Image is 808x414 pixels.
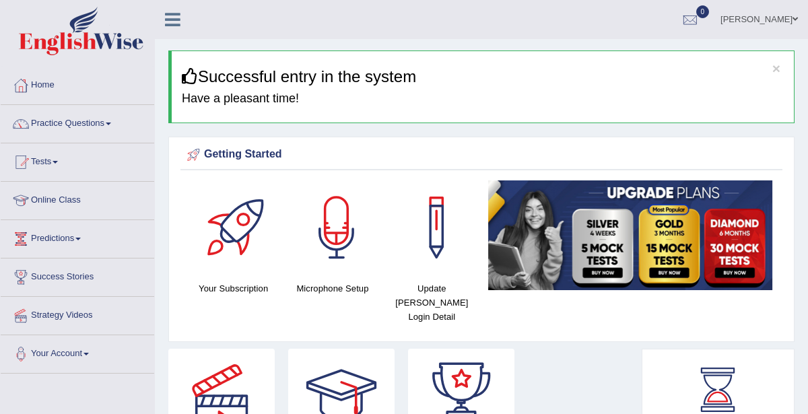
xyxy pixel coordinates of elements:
[389,281,475,324] h4: Update [PERSON_NAME] Login Detail
[191,281,276,296] h4: Your Subscription
[1,220,154,254] a: Predictions
[182,68,784,85] h3: Successful entry in the system
[1,258,154,292] a: Success Stories
[1,143,154,177] a: Tests
[1,182,154,215] a: Online Class
[1,297,154,331] a: Strategy Videos
[772,61,780,75] button: ×
[1,105,154,139] a: Practice Questions
[1,335,154,369] a: Your Account
[184,145,779,165] div: Getting Started
[290,281,375,296] h4: Microphone Setup
[1,67,154,100] a: Home
[488,180,772,290] img: small5.jpg
[696,5,710,18] span: 0
[182,92,784,106] h4: Have a pleasant time!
